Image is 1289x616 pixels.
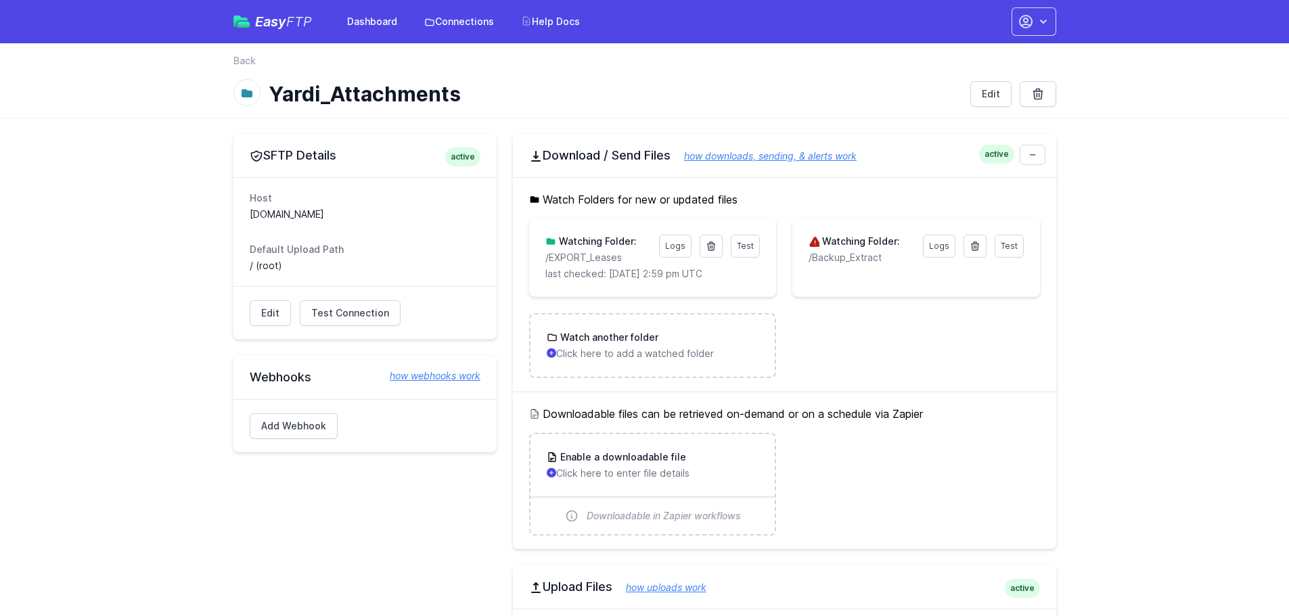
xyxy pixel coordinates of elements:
p: /EXPORT_Leases [545,251,651,264]
span: Test [737,241,754,251]
a: Test [995,235,1024,258]
a: Connections [416,9,502,34]
h2: SFTP Details [250,147,480,164]
a: Dashboard [339,9,405,34]
span: Downloadable in Zapier workflows [587,509,741,523]
a: Edit [970,81,1012,107]
a: Help Docs [513,9,588,34]
a: Edit [250,300,291,326]
h3: Watch another folder [558,331,658,344]
span: Easy [255,15,312,28]
h3: Watching Folder: [556,235,637,248]
dd: [DOMAIN_NAME] [250,208,480,221]
dt: Default Upload Path [250,243,480,256]
span: active [1005,579,1040,598]
a: Enable a downloadable file Click here to enter file details Downloadable in Zapier workflows [530,434,775,534]
img: easyftp_logo.png [233,16,250,28]
dt: Host [250,191,480,205]
span: active [979,145,1014,164]
h5: Downloadable files can be retrieved on-demand or on a schedule via Zapier [529,406,1040,422]
h3: Watching Folder: [819,235,900,248]
p: /Backup_Extract [809,251,914,264]
p: Click here to enter file details [547,467,759,480]
h2: Upload Files [529,579,1040,595]
h1: Yardi_Attachments [269,82,959,106]
a: how uploads work [612,582,706,593]
h2: Download / Send Files [529,147,1040,164]
span: active [445,147,480,166]
span: FTP [286,14,312,30]
a: Back [233,54,256,68]
p: last checked: [DATE] 2:59 pm UTC [545,267,760,281]
a: Logs [659,235,692,258]
dd: / (root) [250,259,480,273]
h3: Enable a downloadable file [558,450,686,464]
span: Test Connection [311,306,389,320]
a: Test Connection [300,300,401,326]
a: Logs [923,235,955,258]
h5: Watch Folders for new or updated files [529,191,1040,208]
a: Watch another folder Click here to add a watched folder [530,314,775,377]
a: how downloads, sending, & alerts work [671,150,857,162]
nav: Breadcrumb [233,54,1056,76]
a: Add Webhook [250,413,338,439]
span: Test [1001,241,1018,251]
a: Test [731,235,760,258]
a: how webhooks work [376,369,480,383]
h2: Webhooks [250,369,480,385]
a: EasyFTP [233,15,312,28]
p: Click here to add a watched folder [547,347,759,360]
